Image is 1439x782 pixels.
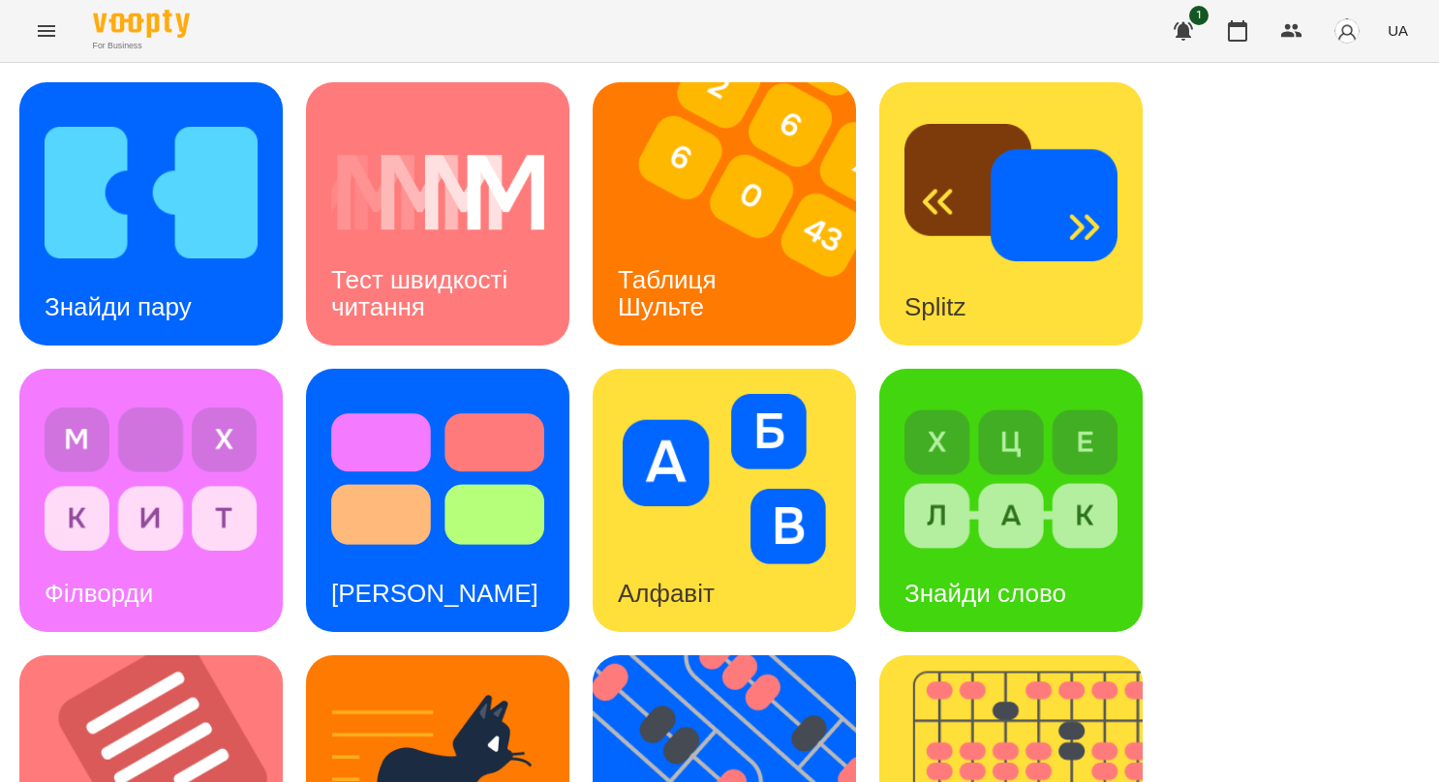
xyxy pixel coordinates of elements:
[904,394,1118,564] img: Знайди слово
[19,369,283,632] a: ФілвордиФілворди
[331,265,514,320] h3: Тест швидкості читання
[904,579,1066,608] h3: Знайди слово
[331,579,538,608] h3: [PERSON_NAME]
[593,369,856,632] a: АлфавітАлфавіт
[45,394,258,564] img: Філворди
[93,40,190,52] span: For Business
[879,82,1143,346] a: SplitzSplitz
[331,107,544,278] img: Тест швидкості читання
[1380,13,1416,48] button: UA
[904,107,1118,278] img: Splitz
[1388,20,1408,41] span: UA
[618,579,715,608] h3: Алфавіт
[45,292,192,321] h3: Знайди пару
[593,82,880,346] img: Таблиця Шульте
[331,394,544,564] img: Тест Струпа
[904,292,966,321] h3: Splitz
[618,265,723,320] h3: Таблиця Шульте
[45,579,153,608] h3: Філворди
[23,8,70,54] button: Menu
[93,10,190,38] img: Voopty Logo
[879,369,1143,632] a: Знайди словоЗнайди слово
[1189,6,1209,25] span: 1
[593,82,856,346] a: Таблиця ШультеТаблиця Шульте
[45,107,258,278] img: Знайди пару
[19,82,283,346] a: Знайди паруЗнайди пару
[306,369,569,632] a: Тест Струпа[PERSON_NAME]
[306,82,569,346] a: Тест швидкості читанняТест швидкості читання
[1333,17,1361,45] img: avatar_s.png
[618,394,831,564] img: Алфавіт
